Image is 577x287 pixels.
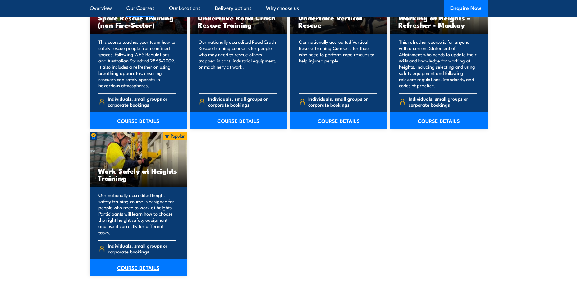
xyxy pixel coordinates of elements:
[390,112,488,129] a: COURSE DETAILS
[98,7,179,28] h3: Undertake Confined Space Rescue Training (non Fire-Sector)
[90,112,187,129] a: COURSE DETAILS
[290,112,387,129] a: COURSE DETAILS
[299,39,377,89] p: Our nationally accredited Vertical Rescue Training Course is for those who need to perform rope r...
[199,39,277,89] p: Our nationally accredited Road Crash Rescue training course is for people who may need to rescue ...
[108,96,176,107] span: Individuals, small groups or corporate bookings
[108,243,176,254] span: Individuals, small groups or corporate bookings
[399,39,477,89] p: This refresher course is for anyone with a current Statement of Attainment who needs to update th...
[308,96,377,107] span: Individuals, small groups or corporate bookings
[98,167,179,181] h3: Work Safely at Heights Training
[409,96,477,107] span: Individuals, small groups or corporate bookings
[90,259,187,276] a: COURSE DETAILS
[198,14,279,28] h3: Undertake Road Crash Rescue Training
[98,192,176,235] p: Our nationally accredited height safety training course is designed for people who need to work a...
[98,39,176,89] p: This course teaches your team how to safely rescue people from confined spaces, following WHS Reg...
[208,96,277,107] span: Individuals, small groups or corporate bookings
[398,14,479,28] h3: Working at Heights – Refresher - Mackay
[190,112,287,129] a: COURSE DETAILS
[298,14,379,28] h3: Undertake Vertical Rescue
